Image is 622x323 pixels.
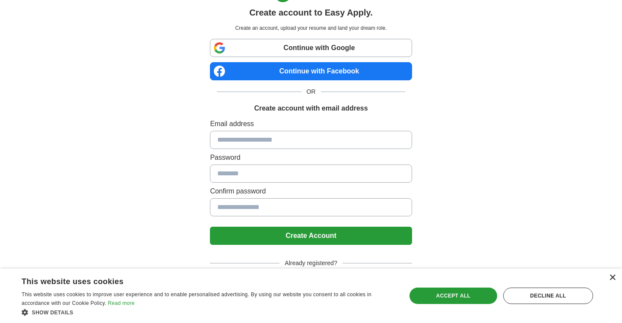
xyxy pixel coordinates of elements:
[108,300,135,306] a: Read more, opens a new window
[279,259,342,268] span: Already registered?
[249,6,373,19] h1: Create account to Easy Apply.
[210,62,412,80] a: Continue with Facebook
[32,310,73,316] span: Show details
[210,39,412,57] a: Continue with Google
[210,186,412,196] label: Confirm password
[22,274,374,287] div: This website uses cookies
[210,119,412,129] label: Email address
[254,103,368,114] h1: Create account with email address
[503,288,593,304] div: Decline all
[22,291,371,306] span: This website uses cookies to improve user experience and to enable personalised advertising. By u...
[212,24,410,32] p: Create an account, upload your resume and land your dream role.
[22,308,395,317] div: Show details
[301,87,321,96] span: OR
[210,227,412,245] button: Create Account
[609,275,616,281] div: Close
[210,152,412,163] label: Password
[409,288,497,304] div: Accept all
